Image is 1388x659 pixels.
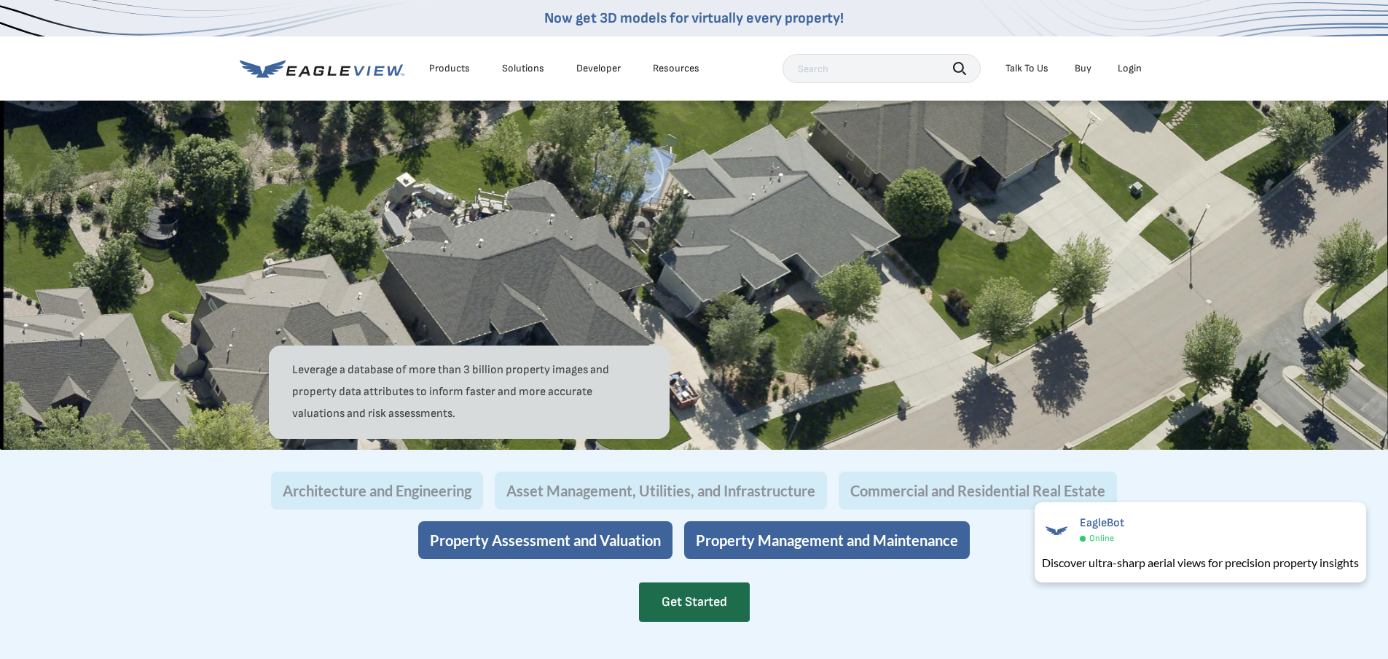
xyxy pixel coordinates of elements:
input: Search [783,54,981,83]
button: Asset Management, Utilities, and Infrastructure [495,472,827,510]
button: Commercial and Residential Real Estate [839,472,1117,510]
div: Resources [653,62,699,75]
button: Property Management and Maintenance [684,521,970,559]
span: EagleBot [1080,516,1124,530]
button: Architecture and Engineering [271,472,483,510]
img: EagleBot [1042,516,1071,545]
span: Online [1089,533,1114,544]
a: Buy [1075,62,1091,75]
p: Leverage a database of more than 3 billion property images and property data attributes to inform... [292,359,646,425]
div: Talk To Us [1005,62,1048,75]
div: Solutions [502,62,544,75]
a: Developer [576,62,621,75]
div: Login [1118,62,1142,75]
div: Discover ultra-sharp aerial views for precision property insights [1042,554,1359,572]
div: Products [429,62,470,75]
a: Get Started [639,582,750,622]
a: Now get 3D models for virtually every property! [544,9,844,27]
